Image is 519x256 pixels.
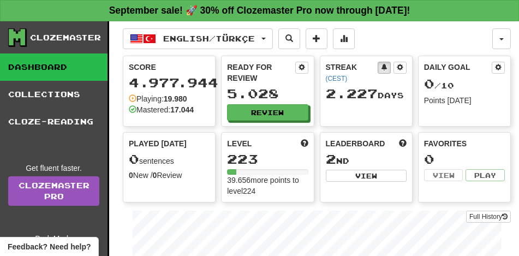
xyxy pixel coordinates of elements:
[129,93,187,104] div: Playing:
[227,175,308,197] div: 39.656 more points to level 224
[424,152,505,166] div: 0
[326,170,407,182] button: View
[227,87,308,100] div: 5.028
[227,62,295,84] div: Ready for Review
[306,28,327,49] button: Add sentence to collection
[123,28,273,49] button: English/Türkçe
[129,171,133,180] strong: 0
[278,28,300,49] button: Search sentences
[164,94,187,103] strong: 19.980
[227,138,252,149] span: Level
[8,163,99,174] div: Get fluent faster.
[424,138,505,149] div: Favorites
[301,138,308,149] span: Score more points to level up
[326,138,385,149] span: Leaderboard
[326,87,407,101] div: Day s
[466,169,505,181] button: Play
[153,171,157,180] strong: 0
[129,152,210,166] div: sentences
[227,152,308,166] div: 223
[466,211,511,223] button: Full History
[326,86,378,101] span: 2.227
[326,75,348,82] a: (CEST)
[129,151,139,166] span: 0
[227,104,308,121] button: Review
[30,32,101,43] div: Clozemaster
[8,233,99,244] div: Dark Mode
[129,104,194,115] div: Mastered:
[129,170,210,181] div: New / Review
[8,176,99,206] a: ClozemasterPro
[163,34,255,43] span: English / Türkçe
[8,241,91,252] span: Open feedback widget
[424,95,505,106] div: Points [DATE]
[326,62,378,84] div: Streak
[326,152,407,166] div: nd
[326,151,336,166] span: 2
[109,5,410,16] strong: September sale! 🚀 30% off Clozemaster Pro now through [DATE]!
[129,62,210,73] div: Score
[129,76,210,90] div: 4.977.944
[333,28,355,49] button: More stats
[424,169,463,181] button: View
[129,138,187,149] span: Played [DATE]
[170,105,194,114] strong: 17.044
[399,138,407,149] span: This week in points, UTC
[424,76,434,91] span: 0
[424,62,492,74] div: Daily Goal
[424,81,454,90] span: / 10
